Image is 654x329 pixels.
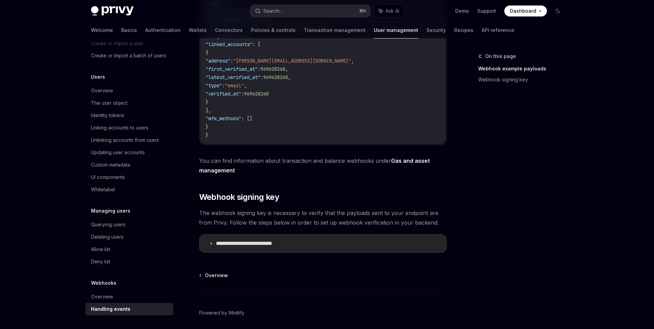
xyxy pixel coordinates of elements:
div: Handling events [91,305,130,313]
div: Linking accounts to users [91,124,148,132]
a: Create or import a batch of users [85,49,173,62]
a: The user object [85,97,173,109]
a: Whitelabel [85,183,173,196]
span: "mfa_methods" [206,115,241,122]
a: Powered by Mintlify [199,309,244,316]
a: Updating user accounts [85,146,173,159]
div: Querying users [91,220,126,229]
a: Deny list [85,256,173,268]
h5: Webhooks [91,279,116,287]
a: Allow list [85,243,173,256]
a: Basics [121,22,137,38]
a: Overview [85,84,173,97]
span: : [222,82,225,89]
a: Recipes [454,22,473,38]
span: "linked_accounts" [206,41,252,47]
div: UI components [91,173,125,181]
a: Unlinking accounts from users [85,134,173,146]
div: Unlinking accounts from users [91,136,159,144]
span: Dashboard [510,8,536,14]
a: Security [426,22,446,38]
span: Overview [205,272,228,279]
span: 969628260 [261,66,285,72]
span: , [285,66,288,72]
a: Connectors [215,22,243,38]
h5: Managing users [91,207,130,215]
a: Overview [200,272,228,279]
a: Wallets [189,22,207,38]
span: : [261,74,263,80]
div: Allow list [91,245,110,253]
span: , [244,82,247,89]
span: The webhook signing key is necessary to verify that the payloads sent to your endpoint are from P... [199,208,447,227]
span: : [241,91,244,97]
span: : [] [241,115,252,122]
button: Ask AI [374,5,404,17]
a: Welcome [91,22,113,38]
a: Custom metadata [85,159,173,171]
a: Webhook example payloads [478,63,569,74]
a: Support [477,8,496,14]
div: Whitelabel [91,185,115,194]
span: { [206,49,208,56]
div: Overview [91,293,113,301]
span: , [351,58,354,64]
a: Overview [85,291,173,303]
a: User management [374,22,418,38]
div: Overview [91,87,113,95]
a: Transaction management [304,22,366,38]
span: : [ [252,41,261,47]
span: "type" [206,82,222,89]
span: 969628260 [244,91,269,97]
div: Deleting users [91,233,124,241]
div: Custom metadata [91,161,130,169]
div: Identity tokens [91,111,124,120]
h5: Users [91,73,105,81]
span: "[PERSON_NAME][EMAIL_ADDRESS][DOMAIN_NAME]" [233,58,351,64]
button: Search...⌘K [250,5,370,17]
a: Webhook signing key [478,74,569,85]
span: "email" [225,82,244,89]
span: ⌘ K [359,8,366,14]
div: Search... [263,7,283,15]
span: "latest_verified_at" [206,74,261,80]
span: 969628260 [263,74,288,80]
a: Authentication [145,22,181,38]
span: "first_verified_at" [206,66,258,72]
a: Identity tokens [85,109,173,122]
a: Handling events [85,303,173,315]
div: The user object [91,99,127,107]
button: Toggle dark mode [552,5,563,16]
span: ], [206,107,211,113]
span: } [206,124,208,130]
span: On this page [485,52,516,60]
a: Policies & controls [251,22,296,38]
span: : [230,58,233,64]
span: } [206,132,208,138]
span: You can find information about transaction and balance webhooks under [199,156,447,175]
span: "verified_at" [206,91,241,97]
span: "address" [206,58,230,64]
div: Deny list [91,258,110,266]
div: Updating user accounts [91,148,145,157]
img: dark logo [91,6,134,16]
a: Querying users [85,218,173,231]
div: Create or import a batch of users [91,52,166,60]
span: , [288,74,291,80]
span: Webhook signing key [199,192,279,203]
a: UI components [85,171,173,183]
span: } [206,99,208,105]
a: Deleting users [85,231,173,243]
a: API reference [482,22,514,38]
a: Dashboard [504,5,547,16]
a: Linking accounts to users [85,122,173,134]
a: Demo [455,8,469,14]
span: Ask AI [386,8,399,14]
span: : [258,66,261,72]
